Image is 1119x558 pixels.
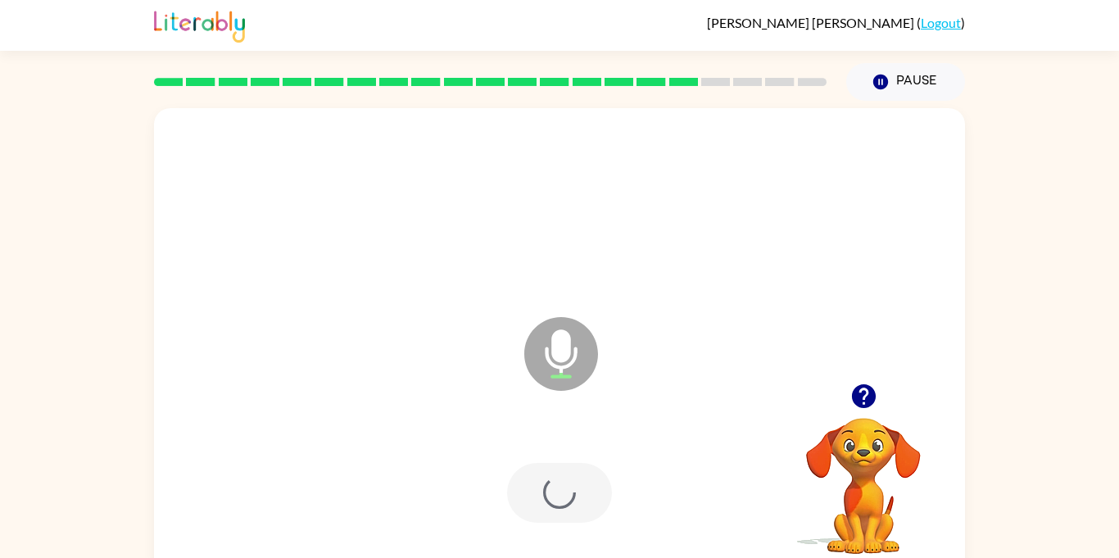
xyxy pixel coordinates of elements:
[781,392,945,556] video: Your browser must support playing .mp4 files to use Literably. Please try using another browser.
[707,15,965,30] div: ( )
[154,7,245,43] img: Literably
[707,15,917,30] span: [PERSON_NAME] [PERSON_NAME]
[846,63,965,101] button: Pause
[921,15,961,30] a: Logout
